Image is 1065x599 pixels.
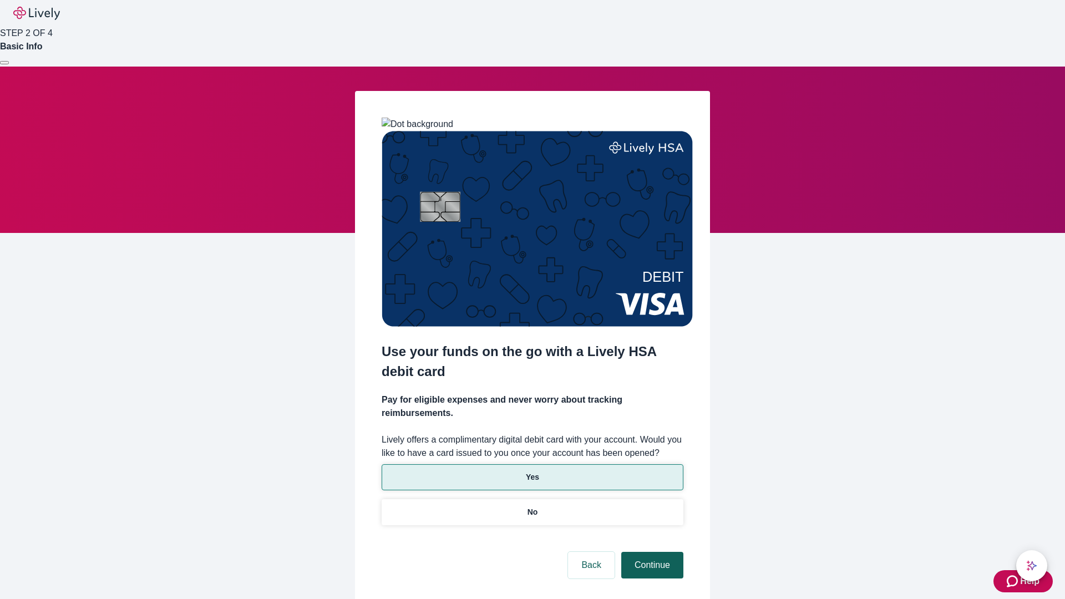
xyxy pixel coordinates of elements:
button: Continue [621,552,683,578]
button: Back [568,552,615,578]
p: Yes [526,471,539,483]
svg: Zendesk support icon [1007,575,1020,588]
button: Yes [382,464,683,490]
svg: Lively AI Assistant [1026,560,1037,571]
h4: Pay for eligible expenses and never worry about tracking reimbursements. [382,393,683,420]
img: Debit card [382,131,693,327]
img: Dot background [382,118,453,131]
label: Lively offers a complimentary digital debit card with your account. Would you like to have a card... [382,433,683,460]
img: Lively [13,7,60,20]
p: No [528,506,538,518]
span: Help [1020,575,1039,588]
button: No [382,499,683,525]
h2: Use your funds on the go with a Lively HSA debit card [382,342,683,382]
button: Zendesk support iconHelp [993,570,1053,592]
button: chat [1016,550,1047,581]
